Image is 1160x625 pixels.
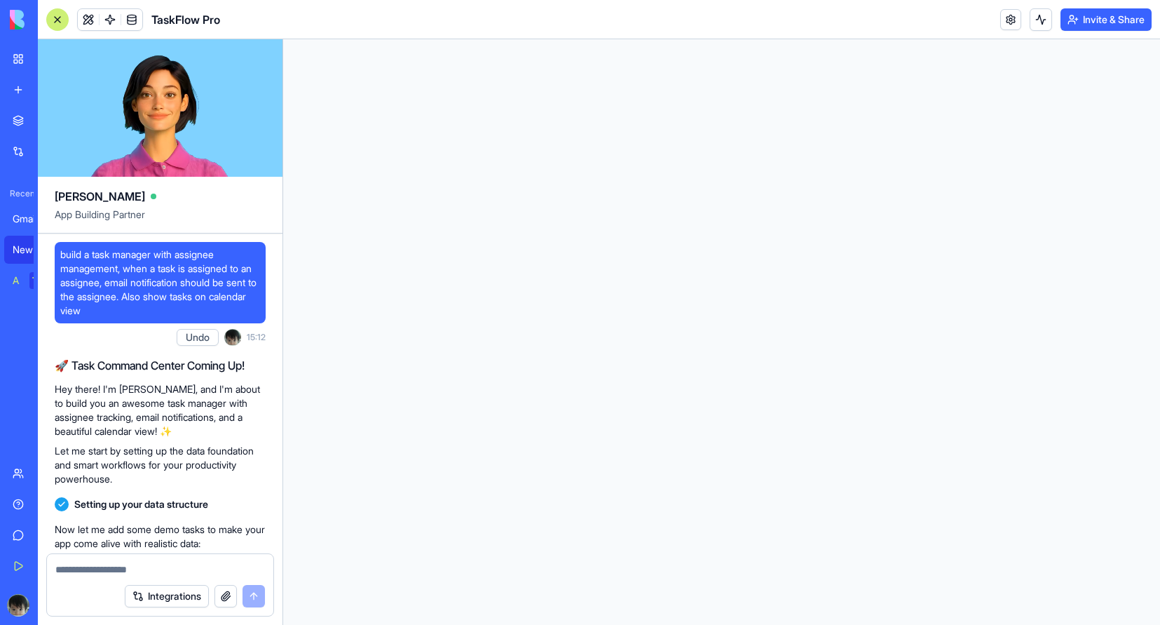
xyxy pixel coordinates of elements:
[4,205,60,233] a: Gmail Command Center
[4,267,60,295] a: AI Logo GeneratorTRY
[4,236,60,264] a: New App
[74,497,208,511] span: Setting up your data structure
[13,212,52,226] div: Gmail Command Center
[60,248,260,318] span: build a task manager with assignee management, when a task is assigned to an assignee, email noti...
[55,357,266,374] h2: 🚀 Task Command Center Coming Up!
[55,523,266,551] p: Now let me add some demo tasks to make your app come alive with realistic data:
[55,444,266,486] p: Let me start by setting up the data foundation and smart workflows for your productivity powerhouse.
[1060,8,1152,31] button: Invite & Share
[224,329,241,346] img: ACg8ocLekgj4lxvOnPJuU0SdoKtE1yZpBrnuZ5z8lyyirf0d1TsHUTac=s96-c
[4,188,34,199] span: Recent
[10,10,97,29] img: logo
[55,208,266,233] span: App Building Partner
[29,272,52,289] div: TRY
[125,585,209,607] button: Integrations
[13,274,20,288] div: AI Logo Generator
[55,188,145,205] span: [PERSON_NAME]
[7,594,29,617] img: ACg8ocLekgj4lxvOnPJuU0SdoKtE1yZpBrnuZ5z8lyyirf0d1TsHUTac=s96-c
[13,243,52,257] div: New App
[55,382,266,438] p: Hey there! I'm [PERSON_NAME], and I'm about to build you an awesome task manager with assignee tr...
[177,329,219,346] button: Undo
[151,11,220,28] span: TaskFlow Pro
[247,332,266,343] span: 15:12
